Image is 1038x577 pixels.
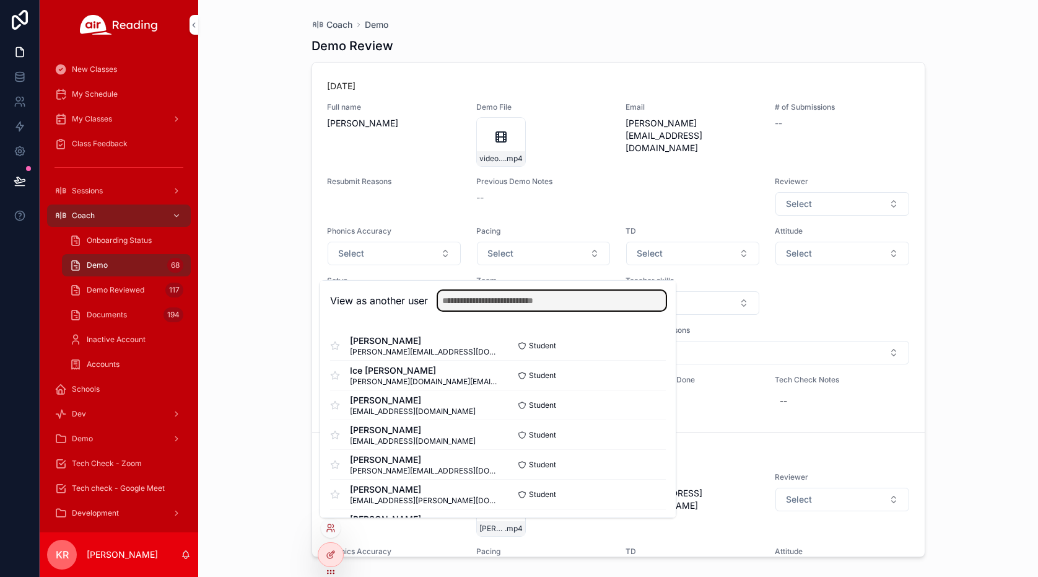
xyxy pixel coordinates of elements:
span: Class Feedback [72,139,128,149]
a: Sessions [47,180,191,202]
span: Select [487,247,513,260]
h2: View as another user [330,293,428,308]
span: [PERSON_NAME][EMAIL_ADDRESS][DOMAIN_NAME] [350,347,498,357]
span: [PERSON_NAME] [350,424,476,436]
span: Student [529,490,556,500]
span: Select [786,493,812,506]
span: Sessions [72,186,103,196]
span: TD [626,547,760,557]
span: Previous Demo Notes [476,177,761,187]
a: Accounts [62,353,191,376]
span: Setup [327,276,461,286]
span: Reviewer [775,177,909,187]
span: Ice [PERSON_NAME] [350,364,498,377]
span: Inactive Account [87,335,146,345]
span: [PERSON_NAME][DOMAIN_NAME][EMAIL_ADDRESS][DOMAIN_NAME] [350,377,498,387]
span: Accounts [87,359,120,369]
a: Demo [365,19,388,31]
span: Full name [327,102,461,112]
span: .mp4 [505,154,523,164]
span: [PERSON_NAME][EMAIL_ADDRESS][DOMAIN_NAME] [626,117,760,154]
span: Tech check - Google Meet [72,483,165,493]
span: Demo Reviewed [87,285,144,295]
span: [PERSON_NAME] [350,394,476,407]
span: [EMAIL_ADDRESS][DOMAIN_NAME] [350,407,476,416]
a: Tech Check - Zoom [47,452,191,475]
a: Class Feedback [47,133,191,155]
span: Demo [87,260,108,270]
a: My Schedule [47,83,191,105]
a: Inactive Account [62,328,191,351]
span: Reviewer [775,472,909,482]
span: Student [529,400,556,410]
span: Email [626,472,760,482]
a: Dev [47,403,191,425]
span: [PERSON_NAME] [327,117,461,130]
span: Phonics Accuracy [327,547,461,557]
span: KR [56,547,69,562]
span: Student [529,430,556,440]
span: Onboarding Status [87,236,152,245]
span: Phonics Accuracy [327,226,461,236]
a: Tech check - Google Meet [47,477,191,500]
span: Coach [72,211,95,221]
p: [PERSON_NAME] [87,548,158,561]
button: Select Button [477,242,610,265]
span: Select [637,247,663,260]
span: Email [626,102,760,112]
a: My Classes [47,108,191,130]
span: [EMAIL_ADDRESS][DOMAIN_NAME] [626,487,760,512]
a: Documents194 [62,304,191,326]
span: [EMAIL_ADDRESS][PERSON_NAME][DOMAIN_NAME] [350,496,498,506]
span: Dev [72,409,86,419]
span: [PERSON_NAME] [350,483,498,496]
span: Select [786,198,812,210]
span: TD [626,226,760,236]
div: 194 [164,307,183,322]
span: Demo [72,434,93,444]
span: Student [529,371,556,381]
span: Coach [326,19,352,31]
a: Onboarding Status [62,229,191,252]
span: Attitude [775,226,909,236]
a: Development [47,502,191,524]
span: -- [476,192,484,204]
span: Tech Check - Zoom [72,459,142,469]
span: -- [775,117,782,130]
span: # of Submissions [775,102,909,112]
span: Student [529,460,556,470]
div: -- [780,395,787,407]
button: Select Button [626,291,759,315]
div: 117 [165,283,183,297]
a: Coach [47,205,191,227]
a: Coach [312,19,352,31]
a: Demo Reviewed117 [62,279,191,301]
img: App logo [80,15,158,35]
span: Pacing [476,226,611,236]
button: Select Button [626,242,759,265]
button: Select Button [775,488,909,511]
a: Demo68 [62,254,191,276]
a: Demo [47,428,191,450]
span: [PERSON_NAME] [350,513,476,526]
div: 68 [167,258,183,273]
span: Demo File [476,102,611,112]
button: Select Button [775,242,909,265]
span: [PERSON_NAME] [350,454,498,466]
span: My Schedule [72,89,118,99]
a: New Classes [47,58,191,81]
a: Schools [47,378,191,400]
span: Zoom [476,276,611,286]
span: [PERSON_NAME] [350,335,498,347]
h1: Demo Review [312,37,393,55]
span: Student [529,341,556,351]
div: scrollable content [40,50,198,532]
span: Teacher skills [626,276,760,286]
p: [DATE] [327,80,355,92]
span: My Classes [72,114,112,124]
span: Tech Check Notes [775,375,909,385]
button: Select Button [328,242,461,265]
span: Attitude [775,547,909,557]
button: Select Button [775,192,909,216]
